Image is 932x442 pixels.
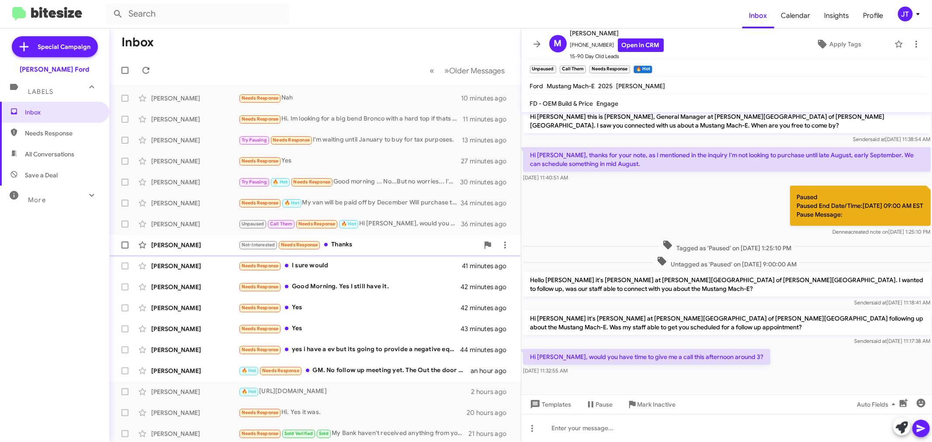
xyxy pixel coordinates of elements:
[570,52,664,61] span: 15-90 Day Old Leads
[560,66,586,73] small: Call Them
[462,262,513,270] div: 41 minutes ago
[870,136,885,142] span: said at
[638,397,676,412] span: Mark Inactive
[151,345,239,354] div: [PERSON_NAME]
[239,428,468,439] div: My Bank haven't received anything from you all yet
[281,242,318,248] span: Needs Response
[284,431,313,436] span: Sold Verified
[341,221,356,227] span: 🔥 Hot
[242,116,279,122] span: Needs Response
[239,198,461,208] div: My van will be paid off by December Will purchase then
[151,262,239,270] div: [PERSON_NAME]
[242,95,279,101] span: Needs Response
[471,366,513,375] div: an hour ago
[471,387,513,396] div: 2 hours ago
[151,325,239,333] div: [PERSON_NAME]
[12,36,98,57] a: Special Campaign
[151,115,239,124] div: [PERSON_NAME]
[270,221,293,227] span: Call Them
[38,42,91,51] span: Special Campaign
[853,136,930,142] span: Sender [DATE] 11:38:54 AM
[617,82,665,90] span: [PERSON_NAME]
[579,397,620,412] button: Pause
[523,147,931,172] p: Hi [PERSON_NAME], thanks for your note, as I mentioned in the inquiry I'm not looking to purchase...
[786,36,890,52] button: Apply Tags
[523,174,568,181] span: [DATE] 11:40:51 AM
[445,65,450,76] span: »
[461,94,514,103] div: 10 minutes ago
[239,261,462,271] div: I sure would
[239,240,479,250] div: Thanks
[242,179,267,185] span: Try Pausing
[25,108,99,117] span: Inbox
[461,178,514,186] div: 30 minutes ago
[523,272,931,297] p: Hello [PERSON_NAME] it's [PERSON_NAME] at [PERSON_NAME][GEOGRAPHIC_DATA] of [PERSON_NAME][GEOGRAP...
[618,38,664,52] a: Open in CRM
[239,366,471,376] div: GM. No follow up meeting yet. The Out the door price was high. I am still looking for my vehicle ...
[818,3,856,28] span: Insights
[461,199,514,207] div: 34 minutes ago
[871,299,887,306] span: said at
[461,325,514,333] div: 43 minutes ago
[854,299,930,306] span: Sender [DATE] 11:18:41 AM
[425,62,440,79] button: Previous
[461,220,514,228] div: 36 minutes ago
[430,65,435,76] span: «
[890,7,922,21] button: JT
[151,387,239,396] div: [PERSON_NAME]
[450,66,505,76] span: Older Messages
[242,368,256,373] span: 🔥 Hot
[461,304,514,312] div: 42 minutes ago
[653,256,800,269] span: Untagged as 'Paused' on [DATE] 9:00:00 AM
[298,221,336,227] span: Needs Response
[898,7,913,21] div: JT
[273,179,288,185] span: 🔥 Hot
[850,397,906,412] button: Auto Fields
[851,228,888,235] span: created note on
[106,3,289,24] input: Search
[463,115,513,124] div: 11 minutes ago
[854,338,930,344] span: Sender [DATE] 11:17:38 AM
[239,387,471,397] div: [URL][DOMAIN_NAME]
[467,408,514,417] div: 20 hours ago
[242,410,279,415] span: Needs Response
[242,158,279,164] span: Needs Response
[589,66,630,73] small: Needs Response
[242,200,279,206] span: Needs Response
[856,3,890,28] a: Profile
[528,397,572,412] span: Templates
[239,345,461,355] div: yes i have a ev but its going to provide a negative equity
[273,137,310,143] span: Needs Response
[239,114,463,124] div: Hi. Im looking for a big bend Bronco with a hard top if thats an option. I have a 2020 explorer t...
[461,345,514,354] div: 44 minutes ago
[151,178,239,186] div: [PERSON_NAME]
[440,62,510,79] button: Next
[596,397,613,412] span: Pause
[829,36,861,52] span: Apply Tags
[151,408,239,417] div: [PERSON_NAME]
[239,303,461,313] div: Yes
[242,305,279,311] span: Needs Response
[790,186,930,226] p: Paused Paused End Date/Time:[DATE] 09:00 AM EST Pause Message:
[25,129,99,138] span: Needs Response
[599,82,613,90] span: 2025
[620,397,683,412] button: Mark Inactive
[658,240,794,252] span: Tagged as 'Paused' on [DATE] 1:25:10 PM
[871,338,887,344] span: said at
[239,93,461,103] div: Nah
[242,326,279,331] span: Needs Response
[570,38,664,52] span: [PHONE_NUMBER]
[242,263,279,269] span: Needs Response
[461,283,514,291] div: 42 minutes ago
[530,100,593,107] span: FD - OEM Build & Price
[239,324,461,334] div: Yes
[570,28,664,38] span: [PERSON_NAME]
[151,136,239,145] div: [PERSON_NAME]
[523,109,931,133] p: Hi [PERSON_NAME] this is [PERSON_NAME], General Manager at [PERSON_NAME][GEOGRAPHIC_DATA] of [PER...
[742,3,774,28] a: Inbox
[521,397,579,412] button: Templates
[774,3,818,28] span: Calendar
[461,157,514,166] div: 27 minutes ago
[530,66,556,73] small: Unpaused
